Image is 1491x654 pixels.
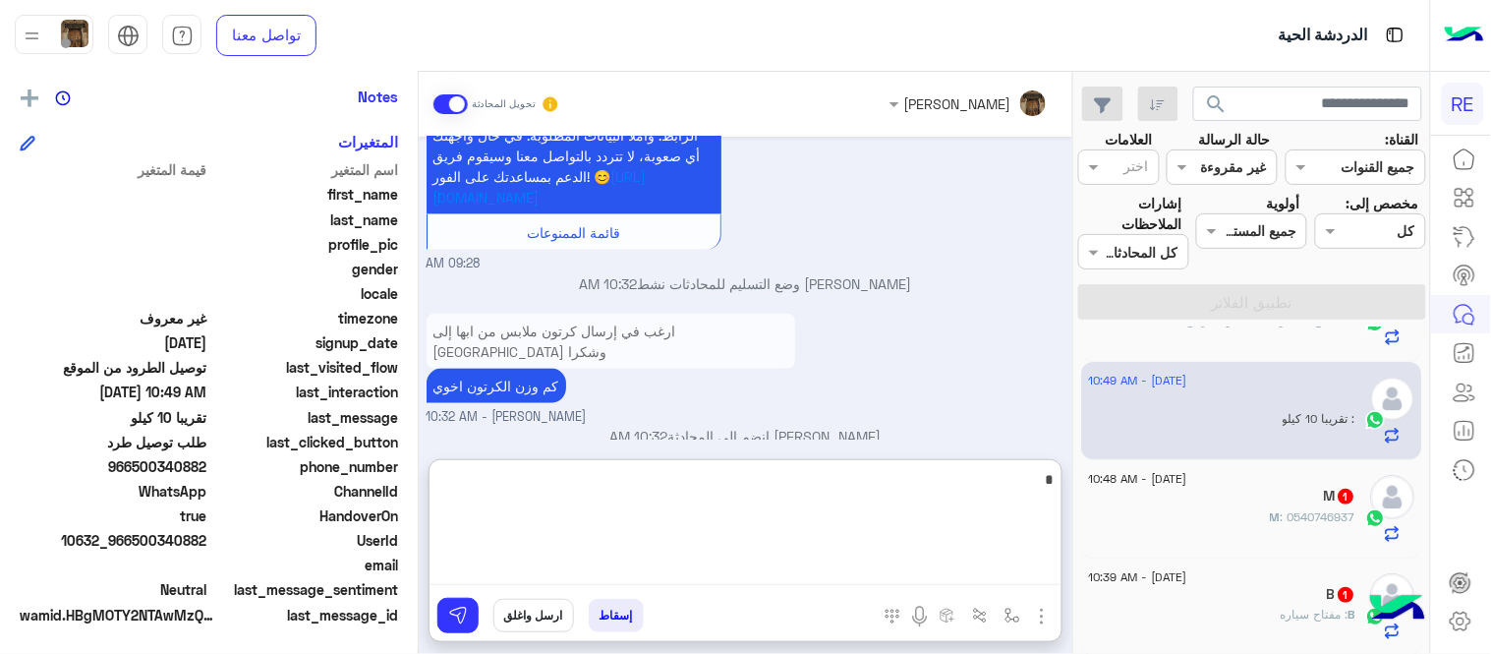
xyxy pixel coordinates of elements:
span: locale [211,283,399,304]
span: 1 [1339,587,1354,603]
span: تقريبا 10 كيلو [20,407,207,428]
span: search [1205,92,1229,116]
img: tab [117,25,140,47]
small: تحويل المحادثة [472,96,537,112]
h6: Notes [358,88,398,105]
span: توصيل الطرود من الموقع [20,357,207,378]
label: العلامات [1105,129,1152,149]
p: [PERSON_NAME] وضع التسليم للمحادثات نشط [427,273,1065,294]
img: defaultAdmin.png [1371,573,1415,618]
span: 09:28 AM [427,255,481,273]
label: إشارات الملاحظات [1078,193,1182,235]
img: Logo [1445,15,1484,56]
span: gender [211,259,399,279]
span: ًٰ [20,184,207,205]
span: null [20,283,207,304]
span: last_clicked_button [211,432,399,452]
span: تقريبا 10 كيلو [1284,411,1356,426]
img: send attachment [1030,605,1054,628]
span: طلب توصيل طرد [20,432,207,452]
span: 2 [20,481,207,502]
label: حالة الرسالة [1199,129,1271,149]
p: الدردشة الحية [1279,23,1368,49]
div: RE [1442,83,1484,125]
img: make a call [885,609,900,624]
span: 10:32 AM [580,275,638,292]
p: 31/8/2025, 10:32 AM [427,369,566,403]
span: profile_pic [211,234,399,255]
span: last_visited_flow [211,357,399,378]
span: 2025-08-27T15:28:54.664Z [20,332,207,353]
span: اسم المتغير [211,159,399,180]
img: add [21,89,38,107]
label: مخصص إلى: [1346,193,1418,213]
img: defaultAdmin.png [1371,377,1415,421]
span: 10632_966500340882 [20,530,207,551]
img: hulul-logo.png [1363,575,1432,644]
img: tab [171,25,194,47]
span: timezone [211,308,399,328]
img: WhatsApp [1366,508,1386,528]
p: [PERSON_NAME] انضم إلى المحادثة [427,427,1065,447]
span: 0540746937 [1282,509,1356,524]
span: [DATE] - 10:48 AM [1089,470,1187,488]
div: اختر [1124,155,1152,181]
button: select flow [997,599,1029,631]
button: Trigger scenario [964,599,997,631]
span: ChannelId [211,481,399,502]
span: قيمة المتغير [20,159,207,180]
span: B [1349,607,1356,622]
h6: المتغيرات [338,133,398,150]
span: first_name [211,184,399,205]
span: last_message_id [220,605,398,625]
img: send voice note [908,605,932,628]
h5: M [1325,488,1356,505]
span: signup_date [211,332,399,353]
button: إسقاط [589,599,644,632]
span: last_message [211,407,399,428]
span: 966500340882 [20,456,207,477]
span: 1 [1339,489,1354,505]
span: null [20,259,207,279]
span: 10:32 AM [610,429,668,446]
img: notes [55,90,71,106]
img: profile [20,24,44,48]
span: 0 [20,579,207,600]
span: مفتاح سياره [1282,607,1349,622]
label: أولوية [1267,193,1300,213]
button: search [1193,87,1241,129]
img: defaultAdmin.png [1371,475,1415,519]
span: [PERSON_NAME] - 10:32 AM [427,408,587,427]
a: tab [162,15,201,56]
span: HandoverOn [211,505,399,526]
span: UserId [211,530,399,551]
img: send message [448,606,468,625]
span: غير معروف [20,308,207,328]
img: tab [1383,23,1407,47]
span: 2025-08-31T07:49:43.842Z [20,382,207,402]
span: [DATE] - 10:39 AM [1089,568,1187,586]
label: القناة: [1385,129,1418,149]
span: last_name [211,209,399,230]
img: Trigger scenario [972,608,988,624]
button: تطبيق الفلاتر [1078,284,1426,320]
img: WhatsApp [1366,410,1386,430]
span: email [211,555,399,575]
img: select flow [1004,608,1020,624]
button: ارسل واغلق [493,599,574,632]
span: phone_number [211,456,399,477]
span: null [20,555,207,575]
button: create order [932,599,964,631]
img: create order [940,608,955,624]
h5: B [1328,586,1356,603]
span: last_message_sentiment [211,579,399,600]
span: قائمة الممنوعات [527,224,620,241]
span: true [20,505,207,526]
p: 31/8/2025, 10:32 AM [427,314,795,369]
img: userImage [61,20,88,47]
span: M [1271,509,1282,524]
span: last_interaction [211,382,399,402]
a: تواصل معنا [216,15,316,56]
span: [DATE] - 10:49 AM [1089,372,1187,389]
span: wamid.HBgMOTY2NTAwMzQwODgyFQIAEhgUM0FBQTQzQTlFN0NFQzg4NkYxNzMA [20,605,216,625]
